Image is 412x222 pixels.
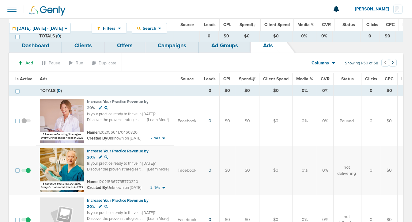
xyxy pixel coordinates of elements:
a: Dashboard [9,38,62,53]
span: Spend [239,76,255,82]
span: Ads [40,22,47,27]
td: $0 [234,31,260,42]
td: $0 [380,31,396,42]
span: 0 [58,88,61,93]
td: 0% [316,31,333,42]
td: $0 [220,85,235,96]
span: 0 [57,33,60,39]
span: Is your practice ready to thrive in [DATE]? Discover the proven strategies to increase revenue, s... [87,161,163,214]
td: 0 [361,146,381,195]
span: Add [25,60,33,66]
ul: Pagination [381,60,397,67]
span: Ads [40,76,47,82]
img: Ad image [40,148,84,192]
span: Increase Your Practice Revenue by 20% [87,198,149,209]
td: TOTALS ( ) [36,85,174,96]
td: 0% [317,96,334,146]
span: Client Spend [263,76,289,82]
span: Name: [87,130,98,135]
span: Increase Your Practice Revenue by 20% [87,99,149,110]
img: Genly [29,6,66,16]
span: Is Active [15,76,32,82]
span: not delivering [337,164,356,176]
td: $0 [259,96,293,146]
span: 2 NAs [150,136,160,141]
td: 0% [317,85,334,96]
td: 0% [293,96,317,146]
span: CPL [223,22,231,27]
span: Is your practice ready to thrive in [DATE]? Discover the proven strategies to increase revenue, s... [87,112,163,165]
span: Filters [100,26,118,31]
a: 0 [209,168,211,173]
span: [DATE]: [DATE] - [DATE] [17,26,63,31]
small: Unknown on [DATE] [87,136,141,141]
td: 0 [200,85,220,96]
button: Add [15,59,36,67]
span: Clicks [366,22,378,27]
span: CVR [322,22,331,27]
td: $0 [381,146,398,195]
small: Unknown on [DATE] [87,185,141,190]
td: $0 [220,96,235,146]
td: $0 [235,146,259,195]
span: Leads [204,76,216,82]
span: CPC [385,76,394,82]
td: $0 [259,85,293,96]
td: $0 [259,146,293,195]
a: 0 [209,118,211,124]
span: Source [180,22,194,27]
span: Paused [340,118,354,124]
span: CPL [223,76,231,82]
td: TOTALS ( ) [36,31,173,42]
td: $0 [235,85,259,96]
td: 0% [317,146,334,195]
span: Created By [87,136,107,141]
td: 0 [361,85,381,96]
span: Is Active [15,22,32,27]
td: $0 [381,85,398,96]
span: Created By [87,185,107,190]
a: Campaigns [145,38,199,53]
button: Go to next page [389,59,397,67]
span: Spend [240,22,256,27]
td: Facebook [174,96,200,146]
td: 0 [361,96,381,146]
small: 120215667735770320 [87,179,138,184]
img: Ad image [40,99,84,143]
span: CPC [386,22,395,27]
td: Facebook [174,146,200,195]
span: Columns [312,60,329,66]
span: Source [180,76,194,82]
a: Clients [62,38,104,53]
a: Ads [251,38,285,53]
span: Search [141,26,158,31]
td: $0 [220,146,235,195]
td: 0 [360,31,380,42]
span: Client Spend [264,22,290,27]
td: 0 [200,31,219,42]
small: 120215664170460320 [87,130,138,135]
td: 0% [293,146,317,195]
span: 2 NAs [150,185,160,190]
span: Increase Your Practice Revenue by 20% [87,149,149,160]
span: [PERSON_NAME] [355,7,393,11]
span: Clicks [365,76,377,82]
span: [Learn More] [147,216,168,221]
span: Name: [87,179,98,184]
span: Showing 1-50 of 58 [345,61,378,66]
td: 0% [292,31,316,42]
span: [Learn More] [147,117,168,123]
span: CVR [321,76,330,82]
span: Media % [297,22,314,27]
a: Ad Groups [199,38,251,53]
td: 0% [293,85,317,96]
a: Offers [104,38,145,53]
td: $0 [381,96,398,146]
span: Media % [296,76,313,82]
span: Status [341,76,354,82]
td: $0 [219,31,234,42]
td: $0 [260,31,293,42]
span: [Learn More] [147,166,168,172]
span: Status [342,22,355,27]
td: $0 [235,96,259,146]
